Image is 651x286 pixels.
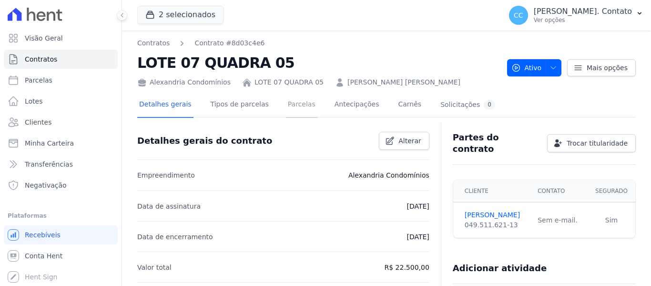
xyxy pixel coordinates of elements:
span: Mais opções [587,63,628,73]
nav: Breadcrumb [137,38,264,48]
a: Minha Carteira [4,134,118,153]
div: Solicitações [440,100,495,109]
a: Visão Geral [4,29,118,48]
a: LOTE 07 QUADRA 05 [254,77,324,87]
p: Alexandria Condomínios [348,169,429,181]
a: Antecipações [333,93,381,118]
span: Negativação [25,180,67,190]
span: Trocar titularidade [567,138,628,148]
span: Transferências [25,159,73,169]
h3: Adicionar atividade [453,263,547,274]
a: Conta Hent [4,246,118,265]
a: Parcelas [4,71,118,90]
h2: LOTE 07 QUADRA 05 [137,52,499,74]
h3: Detalhes gerais do contrato [137,135,272,147]
a: Contratos [4,50,118,69]
p: Valor total [137,262,172,273]
a: Recebíveis [4,225,118,244]
span: Minha Carteira [25,138,74,148]
p: Data de encerramento [137,231,213,243]
a: Parcelas [286,93,317,118]
button: Ativo [507,59,562,76]
h3: Partes do contrato [453,132,539,155]
a: Mais opções [567,59,636,76]
a: Lotes [4,92,118,111]
p: Empreendimento [137,169,195,181]
span: Visão Geral [25,33,63,43]
p: Data de assinatura [137,201,201,212]
a: Clientes [4,113,118,132]
button: 2 selecionados [137,6,224,24]
th: Cliente [453,180,532,202]
a: Negativação [4,176,118,195]
div: Alexandria Condomínios [137,77,231,87]
span: Recebíveis [25,230,61,240]
span: CC [514,12,523,19]
th: Segurado [588,180,635,202]
a: [PERSON_NAME] [465,210,526,220]
nav: Breadcrumb [137,38,499,48]
a: Carnês [396,93,423,118]
span: Clientes [25,117,51,127]
span: Ativo [511,59,542,76]
span: Contratos [25,54,57,64]
button: CC [PERSON_NAME]. Contato Ver opções [501,2,651,29]
p: [DATE] [407,201,429,212]
a: Tipos de parcelas [209,93,271,118]
span: Conta Hent [25,251,62,261]
td: Sem e-mail. [532,202,588,238]
p: [DATE] [407,231,429,243]
span: Lotes [25,96,43,106]
th: Contato [532,180,588,202]
span: Parcelas [25,75,52,85]
div: 0 [484,100,495,109]
a: Alterar [379,132,429,150]
p: R$ 22.500,00 [385,262,429,273]
td: Sim [588,202,635,238]
a: Detalhes gerais [137,93,193,118]
div: Plataformas [8,210,114,222]
a: Trocar titularidade [547,134,636,152]
p: [PERSON_NAME]. Contato [534,7,632,16]
span: Alterar [398,136,421,146]
a: Solicitações0 [438,93,497,118]
a: Transferências [4,155,118,174]
a: Contratos [137,38,170,48]
a: [PERSON_NAME] [PERSON_NAME] [347,77,460,87]
a: Contrato #8d03c4e6 [194,38,264,48]
p: Ver opções [534,16,632,24]
div: 049.511.621-13 [465,220,526,230]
